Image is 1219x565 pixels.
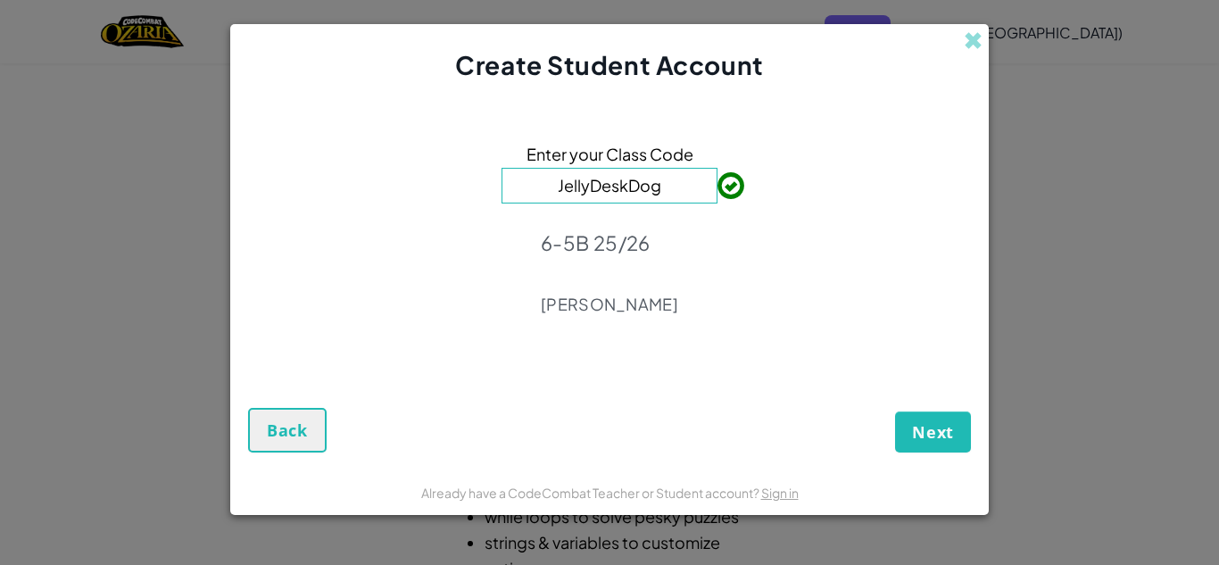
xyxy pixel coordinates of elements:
[541,294,678,315] p: [PERSON_NAME]
[912,421,954,443] span: Next
[761,485,799,501] a: Sign in
[895,411,971,453] button: Next
[421,485,761,501] span: Already have a CodeCombat Teacher or Student account?
[541,230,678,255] p: 6-5B 25/26
[527,141,693,167] span: Enter your Class Code
[455,49,763,80] span: Create Student Account
[248,408,327,453] button: Back
[267,420,308,441] span: Back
